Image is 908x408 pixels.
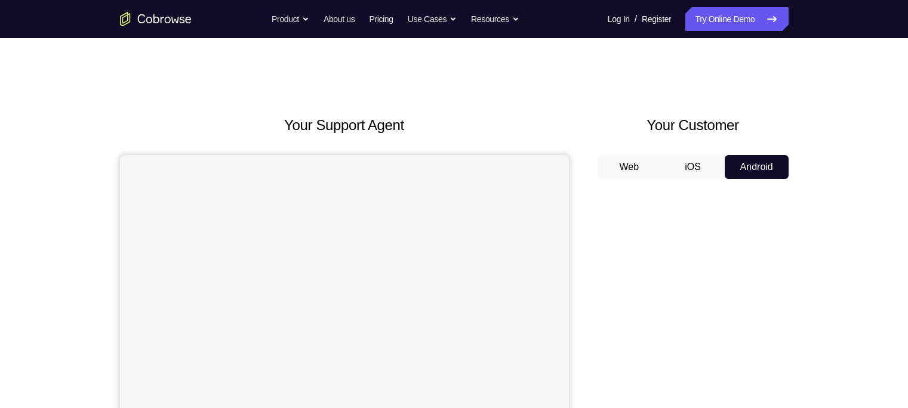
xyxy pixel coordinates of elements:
[408,12,447,26] font: Use Cases
[272,12,299,26] font: Product
[608,7,630,31] a: Log In
[725,155,789,179] button: Android
[369,7,393,31] a: Pricing
[120,115,569,136] h2: Your Support Agent
[598,155,661,179] button: Web
[408,7,457,31] button: Use Cases
[272,7,309,31] button: Product
[661,155,725,179] button: iOS
[324,7,355,31] a: About us
[120,12,192,26] a: Go to the home page
[471,12,509,26] font: Resources
[642,7,671,31] a: Register
[685,7,788,31] a: Try Online Demo
[471,7,519,31] button: Resources
[695,12,755,26] font: Try Online Demo
[635,12,637,26] span: /
[598,115,789,136] h2: Your Customer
